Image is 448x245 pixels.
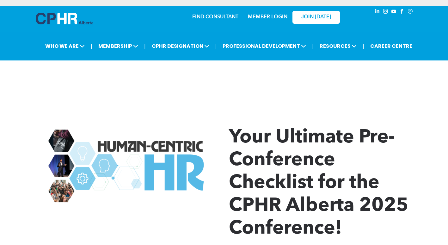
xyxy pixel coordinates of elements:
[43,40,87,52] span: WHO WE ARE
[221,40,308,52] span: PROFESSIONAL DEVELOPMENT
[368,40,414,52] a: CAREER CENTRE
[229,128,408,238] span: Your Ultimate Pre-Conference Checklist for the CPHR Alberta 2025 Conference!
[248,15,287,20] a: MEMBER LOGIN
[215,40,217,53] li: |
[390,8,397,16] a: youtube
[318,40,359,52] span: RESOURCES
[407,8,414,16] a: Social network
[144,40,146,53] li: |
[150,40,211,52] span: CPHR DESIGNATION
[91,40,92,53] li: |
[363,40,364,53] li: |
[399,8,406,16] a: facebook
[301,14,331,20] span: JOIN [DATE]
[192,15,238,20] a: FIND CONSULTANT
[96,40,140,52] span: MEMBERSHIP
[374,8,381,16] a: linkedin
[36,13,93,24] img: A blue and white logo for cp alberta
[292,11,340,24] a: JOIN [DATE]
[312,40,314,53] li: |
[382,8,389,16] a: instagram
